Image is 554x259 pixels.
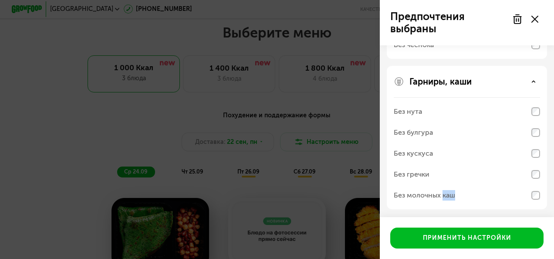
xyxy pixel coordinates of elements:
button: Применить настройки [390,228,544,249]
div: Без булгура [394,127,433,138]
p: Гарниры, каши [409,76,472,87]
div: Без гречки [394,169,429,180]
div: Без молочных каш [394,190,455,201]
div: Без кускуса [394,148,433,159]
div: Применить настройки [423,234,511,242]
div: Без нута [394,106,422,117]
p: Предпочтения выбраны [390,10,507,35]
